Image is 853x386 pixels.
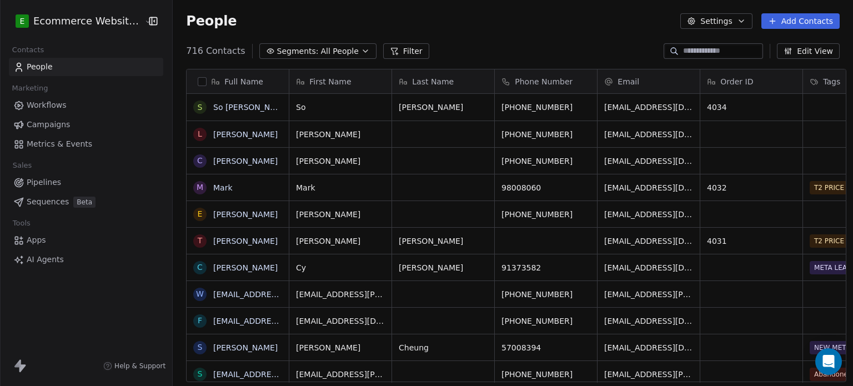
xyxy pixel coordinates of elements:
[501,315,590,327] span: [PHONE_NUMBER]
[501,369,590,380] span: [PHONE_NUMBER]
[321,46,359,57] span: All People
[296,156,385,167] span: [PERSON_NAME]
[399,235,488,247] span: [PERSON_NAME]
[296,315,385,327] span: [EMAIL_ADDRESS][DOMAIN_NAME]
[224,76,263,87] span: Full Name
[33,14,142,28] span: Ecommerce Website Builder
[73,197,96,208] span: Beta
[777,43,840,59] button: Edit View
[213,343,278,352] a: [PERSON_NAME]
[296,235,385,247] span: [PERSON_NAME]
[103,362,165,370] a: Help & Support
[27,138,92,150] span: Metrics & Events
[197,155,203,167] div: C
[412,76,454,87] span: Last Name
[213,237,278,245] a: [PERSON_NAME]
[296,182,385,193] span: Mark
[213,210,278,219] a: [PERSON_NAME]
[289,69,392,93] div: First Name
[392,69,494,93] div: Last Name
[815,348,842,375] div: Open Intercom Messenger
[187,94,289,383] div: grid
[296,369,385,380] span: [EMAIL_ADDRESS][PERSON_NAME][DOMAIN_NAME]
[515,76,573,87] span: Phone Number
[213,290,414,299] a: [EMAIL_ADDRESS][PERSON_NAME][DOMAIN_NAME]
[707,235,796,247] span: 4031
[309,76,351,87] span: First Name
[700,69,802,93] div: Order ID
[9,58,163,76] a: People
[213,103,290,112] a: So [PERSON_NAME]
[399,102,488,113] span: [PERSON_NAME]
[501,182,590,193] span: 98008060
[604,315,693,327] span: [EMAIL_ADDRESS][DOMAIN_NAME]
[720,76,753,87] span: Order ID
[604,182,693,193] span: [EMAIL_ADDRESS][DOMAIN_NAME]
[707,102,796,113] span: 4034
[501,102,590,113] span: [PHONE_NUMBER]
[501,289,590,300] span: [PHONE_NUMBER]
[296,102,385,113] span: So
[213,130,278,139] a: [PERSON_NAME]
[604,289,693,300] span: [EMAIL_ADDRESS][PERSON_NAME][DOMAIN_NAME]
[27,234,46,246] span: Apps
[8,157,37,174] span: Sales
[7,42,49,58] span: Contacts
[501,342,590,353] span: 57008394
[197,262,203,273] div: C
[495,69,597,93] div: Phone Number
[680,13,752,29] button: Settings
[198,342,203,353] div: S
[9,96,163,114] a: Workflows
[823,76,840,87] span: Tags
[604,156,693,167] span: [EMAIL_ADDRESS][DOMAIN_NAME]
[296,209,385,220] span: [PERSON_NAME]
[277,46,319,57] span: Segments:
[707,182,796,193] span: 4032
[197,182,203,193] div: M
[198,208,203,220] div: E
[810,181,849,194] span: T2 PRICE
[198,368,203,380] div: s
[296,342,385,353] span: [PERSON_NAME]
[213,263,278,272] a: [PERSON_NAME]
[618,76,639,87] span: Email
[187,69,289,93] div: Full Name
[296,262,385,273] span: Cy
[604,342,693,353] span: [EMAIL_ADDRESS][DOMAIN_NAME]
[9,173,163,192] a: Pipelines
[598,69,700,93] div: Email
[501,129,590,140] span: [PHONE_NUMBER]
[213,157,278,166] a: [PERSON_NAME]
[501,209,590,220] span: [PHONE_NUMBER]
[213,183,233,192] a: Mark
[13,12,137,31] button: EEcommerce Website Builder
[604,235,693,247] span: [EMAIL_ADDRESS][DOMAIN_NAME]
[604,262,693,273] span: [EMAIL_ADDRESS][DOMAIN_NAME]
[399,262,488,273] span: [PERSON_NAME]
[761,13,840,29] button: Add Contacts
[9,193,163,211] a: SequencesBeta
[198,102,203,113] div: S
[604,209,693,220] span: [EMAIL_ADDRESS][DOMAIN_NAME]
[213,370,414,379] a: [EMAIL_ADDRESS][PERSON_NAME][DOMAIN_NAME]
[114,362,165,370] span: Help & Support
[20,16,25,27] span: E
[296,289,385,300] span: [EMAIL_ADDRESS][PERSON_NAME][DOMAIN_NAME]
[27,196,69,208] span: Sequences
[27,254,64,265] span: AI Agents
[604,129,693,140] span: [EMAIL_ADDRESS][DOMAIN_NAME]
[9,250,163,269] a: AI Agents
[501,156,590,167] span: [PHONE_NUMBER]
[198,128,202,140] div: L
[9,116,163,134] a: Campaigns
[213,317,349,325] a: [EMAIL_ADDRESS][DOMAIN_NAME]
[399,342,488,353] span: Cheung
[198,235,203,247] div: T
[604,369,693,380] span: [EMAIL_ADDRESS][PERSON_NAME][DOMAIN_NAME]
[501,262,590,273] span: 91373582
[186,13,237,29] span: People
[9,135,163,153] a: Metrics & Events
[198,315,202,327] div: f
[186,44,245,58] span: 716 Contacts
